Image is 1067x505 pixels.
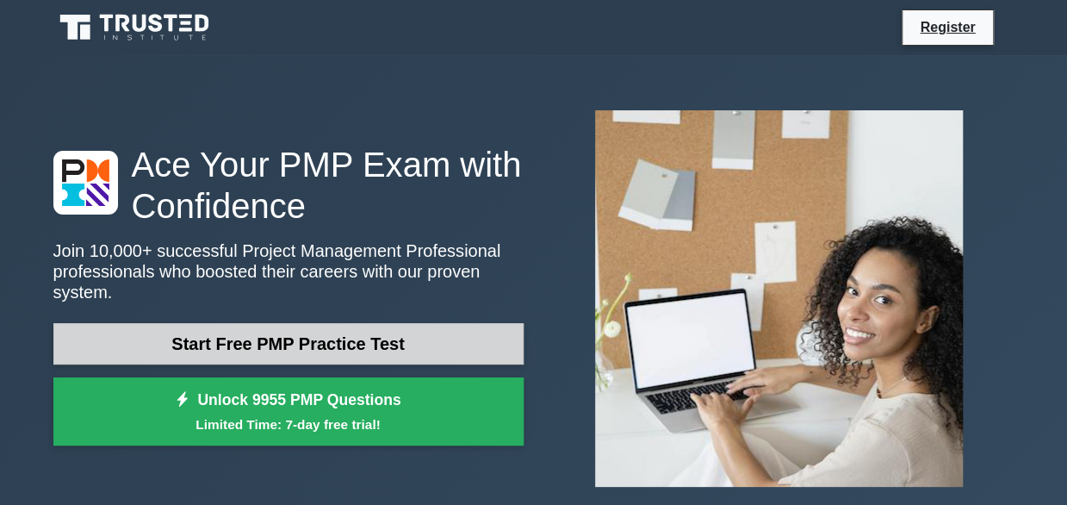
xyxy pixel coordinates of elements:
a: Unlock 9955 PMP QuestionsLimited Time: 7-day free trial! [53,377,524,446]
a: Start Free PMP Practice Test [53,323,524,365]
a: Register [909,16,985,38]
small: Limited Time: 7-day free trial! [75,415,502,434]
p: Join 10,000+ successful Project Management Professional professionals who boosted their careers w... [53,240,524,302]
h1: Ace Your PMP Exam with Confidence [53,144,524,227]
